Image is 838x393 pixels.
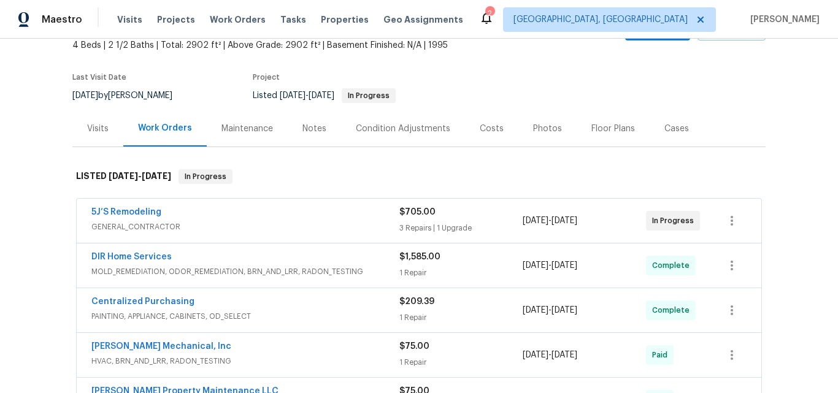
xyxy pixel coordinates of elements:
[253,91,396,100] span: Listed
[91,310,399,322] span: PAINTING, APPLIANCE, CABINETS, OD_SELECT
[652,259,694,272] span: Complete
[321,13,369,26] span: Properties
[399,297,434,306] span: $209.39
[552,261,577,270] span: [DATE]
[180,170,231,183] span: In Progress
[480,123,504,135] div: Costs
[87,123,109,135] div: Visits
[91,221,399,233] span: GENERAL_CONTRACTOR
[523,306,548,315] span: [DATE]
[399,208,436,216] span: $705.00
[552,306,577,315] span: [DATE]
[91,297,194,306] a: Centralized Purchasing
[652,215,699,227] span: In Progress
[138,122,192,134] div: Work Orders
[652,349,672,361] span: Paid
[72,88,187,103] div: by [PERSON_NAME]
[72,157,766,196] div: LISTED [DATE]-[DATE]In Progress
[485,7,494,20] div: 2
[253,74,280,81] span: Project
[523,261,548,270] span: [DATE]
[210,13,266,26] span: Work Orders
[157,13,195,26] span: Projects
[523,349,577,361] span: -
[745,13,820,26] span: [PERSON_NAME]
[399,356,523,368] div: 1 Repair
[343,92,394,99] span: In Progress
[117,13,142,26] span: Visits
[91,265,399,278] span: MOLD_REMEDIATION, ODOR_REMEDIATION, BRN_AND_LRR, RADON_TESTING
[523,351,548,359] span: [DATE]
[91,355,399,367] span: HVAC, BRN_AND_LRR, RADON_TESTING
[533,123,562,135] div: Photos
[399,311,523,324] div: 1 Repair
[523,304,577,316] span: -
[399,222,523,234] div: 3 Repairs | 1 Upgrade
[91,208,161,216] a: 5J’S Remodeling
[652,304,694,316] span: Complete
[221,123,273,135] div: Maintenance
[42,13,82,26] span: Maestro
[552,216,577,225] span: [DATE]
[591,123,635,135] div: Floor Plans
[513,13,688,26] span: [GEOGRAPHIC_DATA], [GEOGRAPHIC_DATA]
[76,169,171,184] h6: LISTED
[280,91,306,100] span: [DATE]
[302,123,326,135] div: Notes
[664,123,689,135] div: Cases
[91,342,231,351] a: [PERSON_NAME] Mechanical, Inc
[109,172,171,180] span: -
[91,253,172,261] a: DIR Home Services
[142,172,171,180] span: [DATE]
[280,15,306,24] span: Tasks
[523,216,548,225] span: [DATE]
[383,13,463,26] span: Geo Assignments
[399,267,523,279] div: 1 Repair
[72,39,517,52] span: 4 Beds | 2 1/2 Baths | Total: 2902 ft² | Above Grade: 2902 ft² | Basement Finished: N/A | 1995
[523,215,577,227] span: -
[356,123,450,135] div: Condition Adjustments
[399,253,440,261] span: $1,585.00
[280,91,334,100] span: -
[109,172,138,180] span: [DATE]
[399,342,429,351] span: $75.00
[72,91,98,100] span: [DATE]
[552,351,577,359] span: [DATE]
[72,74,126,81] span: Last Visit Date
[523,259,577,272] span: -
[309,91,334,100] span: [DATE]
